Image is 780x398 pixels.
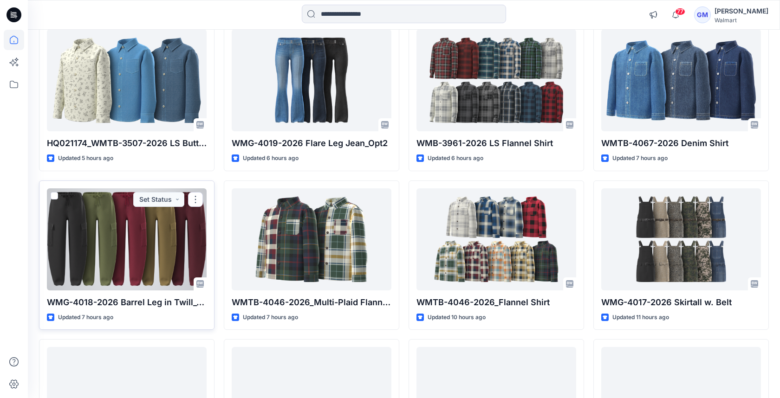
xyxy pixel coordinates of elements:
a: HQ021174_WMTB-3507-2026 LS Button Down Denim Shirt [47,29,207,131]
p: Updated 11 hours ago [612,313,669,322]
p: Updated 7 hours ago [243,313,298,322]
p: Updated 5 hours ago [58,154,113,163]
p: WMG-4017-2026 Skirtall w. Belt [601,296,761,309]
div: [PERSON_NAME] [715,6,768,17]
p: Updated 7 hours ago [612,154,668,163]
p: Updated 10 hours ago [428,313,486,322]
span: 77 [675,8,685,15]
p: Updated 7 hours ago [58,313,113,322]
p: WMG-4019-2026 Flare Leg Jean_Opt2 [232,137,391,150]
div: GM [694,6,711,23]
p: WMTB-4067-2026 Denim Shirt [601,137,761,150]
p: WMTB-4046-2026_Flannel Shirt [416,296,576,309]
div: Walmart [715,17,768,24]
p: Updated 6 hours ago [243,154,299,163]
p: WMG-4018-2026 Barrel Leg in Twill_Opt 2 [47,296,207,309]
p: HQ021174_WMTB-3507-2026 LS Button Down Denim Shirt [47,137,207,150]
a: WMG-4018-2026 Barrel Leg in Twill_Opt 2 [47,188,207,290]
a: WMG-4017-2026 Skirtall w. Belt [601,188,761,290]
p: Updated 6 hours ago [428,154,483,163]
a: WMB-3961-2026 LS Flannel Shirt [416,29,576,131]
a: WMTB-4046-2026_Flannel Shirt [416,188,576,290]
a: WMG-4019-2026 Flare Leg Jean_Opt2 [232,29,391,131]
p: WMB-3961-2026 LS Flannel Shirt [416,137,576,150]
p: WMTB-4046-2026_Multi-Plaid Flannel Shirt [232,296,391,309]
a: WMTB-4067-2026 Denim Shirt [601,29,761,131]
a: WMTB-4046-2026_Multi-Plaid Flannel Shirt [232,188,391,290]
